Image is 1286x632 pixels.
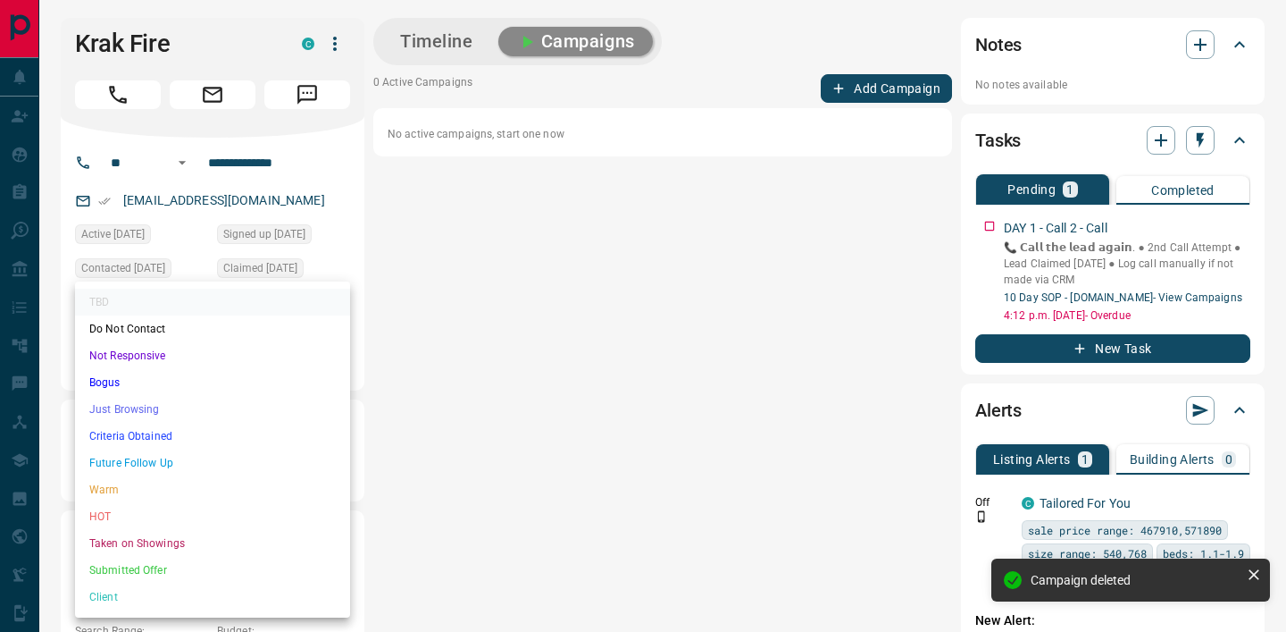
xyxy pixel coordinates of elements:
[75,557,350,584] li: Submitted Offer
[75,450,350,476] li: Future Follow Up
[75,423,350,450] li: Criteria Obtained
[1031,573,1240,587] div: Campaign deleted
[75,316,350,342] li: Do Not Contact
[75,584,350,611] li: Client
[75,530,350,557] li: Taken on Showings
[75,342,350,369] li: Not Responsive
[75,369,350,396] li: Bogus
[75,476,350,503] li: Warm
[75,503,350,530] li: HOT
[75,396,350,423] li: Just Browsing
